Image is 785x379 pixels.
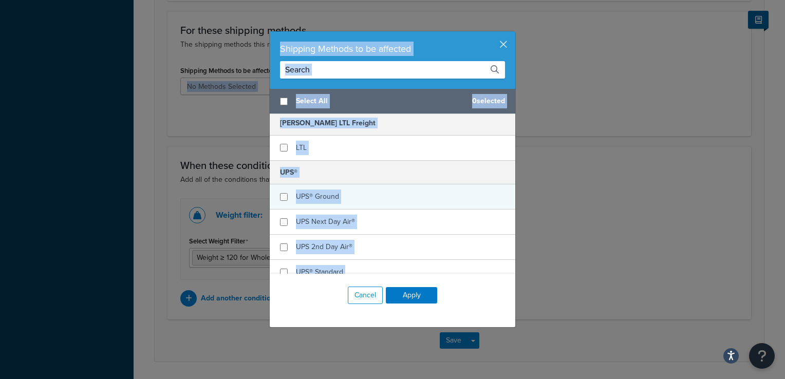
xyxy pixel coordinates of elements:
h5: UPS® [270,160,515,184]
span: UPS® Standard [296,267,343,277]
span: UPS Next Day Air® [296,216,355,227]
h5: [PERSON_NAME] LTL Freight [270,111,515,135]
div: Shipping Methods to be affected [280,42,505,56]
span: Select All [296,94,464,108]
button: Apply [386,287,437,304]
div: 0 selected [270,89,515,114]
span: LTL [296,142,307,153]
span: UPS 2nd Day Air® [296,241,352,252]
input: Search [280,61,505,79]
button: Cancel [348,287,383,304]
span: UPS® Ground [296,191,339,202]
